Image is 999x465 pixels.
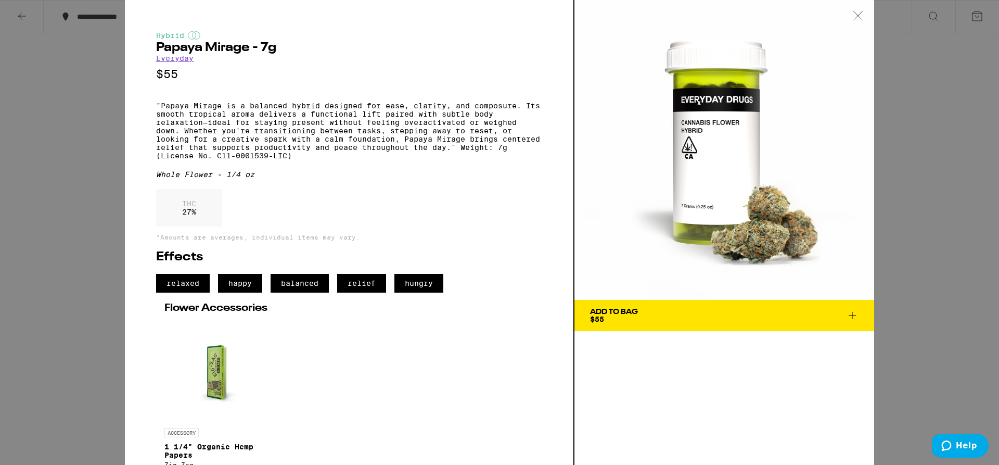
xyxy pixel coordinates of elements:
[156,234,542,241] p: *Amounts are averages, individual items may vary.
[156,54,194,62] a: Everyday
[156,170,542,179] div: Whole Flower - 1/4 oz
[156,102,542,160] p: "Papaya Mirage is a balanced hybrid designed for ease, clarity, and composure. Its smooth tropica...
[932,434,989,460] iframe: Opens a widget where you can find more information
[156,68,542,81] p: $55
[590,308,638,316] div: Add To Bag
[164,443,268,459] p: 1 1/4" Organic Hemp Papers
[164,428,199,437] p: ACCESSORY
[188,31,200,40] img: hybridColor.svg
[156,251,542,263] h2: Effects
[156,42,542,54] h2: Papaya Mirage - 7g
[164,319,268,423] img: Zig-Zag - 1 1/4" Organic Hemp Papers
[164,303,534,313] h2: Flower Accessories
[156,31,542,40] div: Hybrid
[156,189,222,227] div: 27 %
[394,274,443,293] span: hungry
[218,274,262,293] span: happy
[574,300,874,331] button: Add To Bag$55
[271,274,329,293] span: balanced
[182,199,196,208] p: THC
[590,315,604,323] span: $55
[156,274,210,293] span: relaxed
[337,274,386,293] span: relief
